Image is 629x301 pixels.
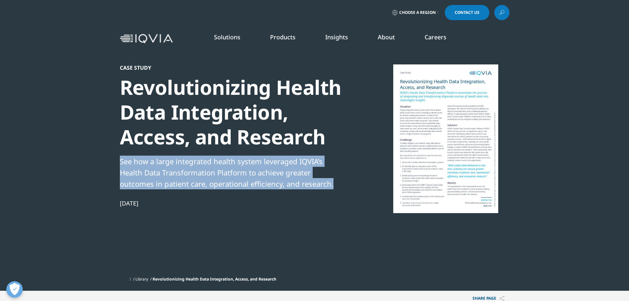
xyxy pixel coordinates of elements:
[120,199,346,207] div: [DATE]
[270,33,296,41] a: Products
[120,75,346,149] div: Revolutionizing Health Data Integration, Access, and Research
[445,5,489,20] a: Contact Us
[455,11,479,15] span: Contact Us
[399,10,436,15] span: Choose a Region
[378,33,395,41] a: About
[214,33,240,41] a: Solutions
[425,33,446,41] a: Careers
[120,156,346,189] div: See how a large integrated health system leveraged IQVIA’s Health Data Transformation Platform to...
[153,276,276,282] span: Revolutionizing Health Data Integration, Access, and Research
[6,281,23,298] button: Open Preferences
[120,34,173,44] img: IQVIA Healthcare Information Technology and Pharma Clinical Research Company
[175,23,509,54] nav: Primary
[325,33,348,41] a: Insights
[135,276,148,282] a: Library
[120,64,346,71] div: Case Study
